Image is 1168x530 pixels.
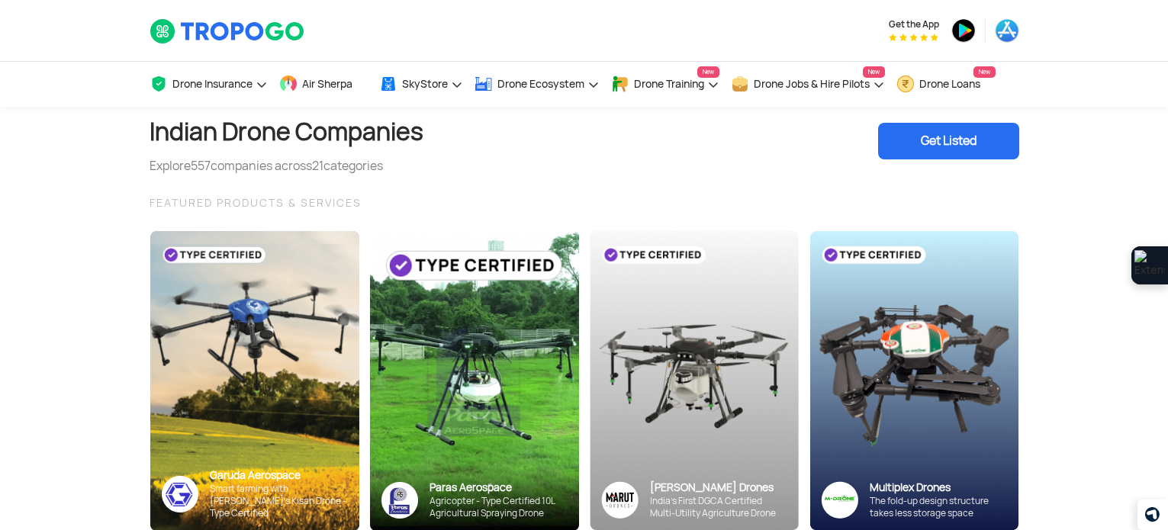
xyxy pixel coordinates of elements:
a: Drone TrainingNew [611,62,719,107]
div: Garuda Aerospace [210,468,348,483]
span: 557 [191,158,211,174]
img: paras-logo-banner.png [381,482,418,519]
div: FEATURED PRODUCTS & SERVICES [150,194,1019,212]
a: Air Sherpa [279,62,368,107]
img: ic_garuda_sky.png [162,476,198,512]
span: SkyStore [402,78,448,90]
span: 21 [312,158,323,174]
a: Drone LoansNew [896,62,996,107]
span: Drone Training [634,78,704,90]
span: New [697,66,719,78]
div: Smart farming with [PERSON_NAME]’s Kisan Drone - Type Certified [210,483,348,519]
div: Explore companies across categories [150,157,423,175]
h1: Indian Drone Companies [150,107,423,157]
span: Drone Loans [919,78,980,90]
span: Air Sherpa [302,78,352,90]
a: SkyStore [379,62,463,107]
span: Drone Jobs & Hire Pilots [754,78,870,90]
span: Drone Ecosystem [497,78,584,90]
img: ic_playstore.png [951,18,976,43]
div: India’s First DGCA Certified Multi-Utility Agriculture Drone [650,495,787,519]
span: Drone Insurance [172,78,253,90]
div: Multiplex Drones [870,480,1007,495]
img: App Raking [889,34,938,41]
span: New [973,66,996,78]
div: Agricopter - Type Certified 10L Agricultural Spraying Drone [430,495,568,519]
a: Drone Jobs & Hire PilotsNew [731,62,885,107]
img: Extension Icon [1134,250,1165,281]
a: Drone Ecosystem [475,62,600,107]
span: New [863,66,885,78]
img: Group%2036313.png [601,481,639,519]
img: TropoGo Logo [150,18,306,44]
img: bg_marut_sky.png [590,231,799,530]
img: ic_multiplex_sky.png [821,481,858,519]
div: The fold-up design structure takes less storage space [870,495,1007,519]
div: [PERSON_NAME] Drones [650,480,787,495]
img: ic_appstore.png [995,18,1019,43]
span: Get the App [889,18,939,31]
a: Drone Insurance [150,62,268,107]
div: Paras Aerospace [430,480,568,495]
div: Get Listed [878,123,1019,159]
